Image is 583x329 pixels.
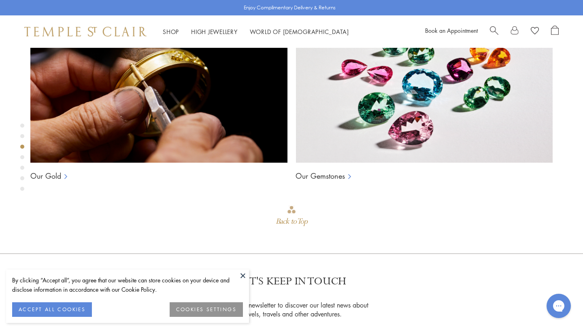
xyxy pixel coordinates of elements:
a: Search [490,26,498,38]
button: COOKIES SETTINGS [170,302,243,317]
div: Back to Top [276,214,307,229]
a: High JewelleryHigh Jewellery [191,28,238,36]
div: Product gallery navigation [20,122,24,197]
div: By clicking “Accept all”, you agree that our website can store cookies on your device and disclos... [12,276,243,294]
a: View Wishlist [531,26,539,38]
a: ShopShop [163,28,179,36]
a: Our Gold [30,171,61,181]
img: Ball Chains [30,1,287,163]
a: Open Shopping Bag [551,26,559,38]
p: Enjoy Complimentary Delivery & Returns [244,4,336,12]
button: ACCEPT ALL COOKIES [12,302,92,317]
a: Our Gemstones [296,171,345,181]
img: Temple St. Clair [24,27,147,36]
nav: Main navigation [163,27,349,37]
p: Receive our newsletter to discover our latest news about jewels, travels and other adventures. [210,301,374,318]
a: Book an Appointment [425,26,478,34]
a: World of [DEMOGRAPHIC_DATA]World of [DEMOGRAPHIC_DATA] [250,28,349,36]
iframe: Gorgias live chat messenger [543,291,575,321]
img: Ball Chains [296,1,553,163]
p: LET'S KEEP IN TOUCH [237,274,346,288]
div: Go to top [276,205,307,229]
